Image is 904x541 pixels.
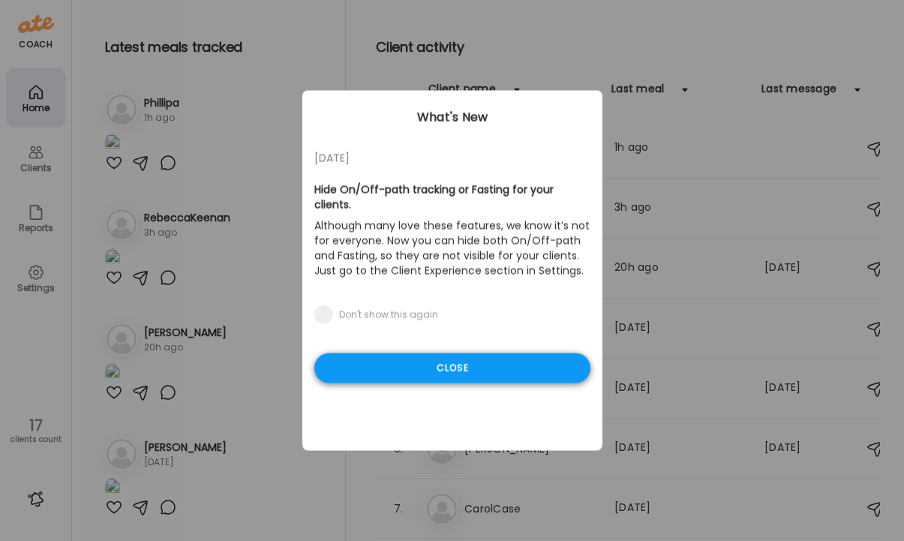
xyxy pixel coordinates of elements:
[314,149,590,167] div: [DATE]
[302,109,602,127] div: What's New
[339,309,438,321] div: Don't show this again
[314,182,554,212] b: Hide On/Off-path tracking or Fasting for your clients.
[314,215,590,281] p: Although many love these features, we know it’s not for everyone. Now you can hide both On/Off-pa...
[314,353,590,383] div: Close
